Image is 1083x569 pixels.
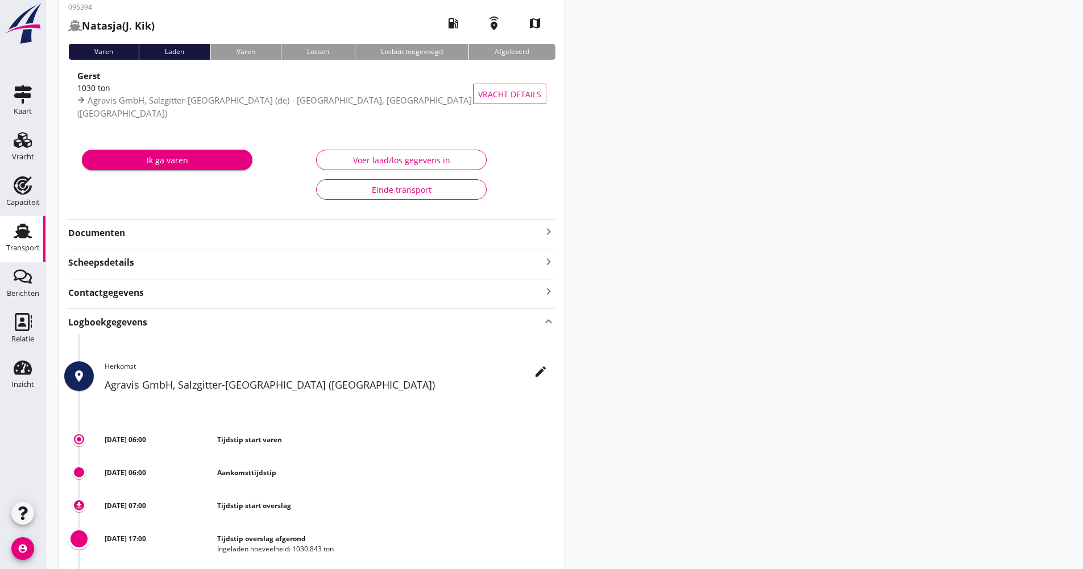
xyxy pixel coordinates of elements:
[217,435,282,444] strong: Tijdstip start varen
[316,179,487,200] button: Einde transport
[91,154,243,166] div: Ik ga varen
[6,244,40,251] div: Transport
[68,2,155,13] p: 095394
[68,256,134,269] strong: Scheepsdetails
[72,369,86,383] i: place
[281,44,355,60] div: Lossen
[217,534,306,543] strong: Tijdstip overslag afgerond
[210,44,281,60] div: Varen
[217,544,555,554] div: Ingeladen hoeveelheid: 1030.843 ton
[11,335,34,343] div: Relatie
[316,150,487,170] button: Voer laad/los gegevens in
[105,361,136,371] span: Herkomst
[7,290,39,297] div: Berichten
[11,537,34,560] i: account_circle
[77,70,101,81] strong: Gerst
[473,84,546,104] button: Vracht details
[105,501,146,510] strong: [DATE] 07:00
[68,316,147,329] strong: Logboekgegevens
[82,150,252,170] button: Ik ga varen
[105,534,146,543] strong: [DATE] 17:00
[77,94,472,119] span: Agravis GmbH, Salzgitter-[GEOGRAPHIC_DATA] (de) - [GEOGRAPHIC_DATA], [GEOGRAPHIC_DATA] ([GEOGRAPH...
[478,88,541,100] span: Vracht details
[105,377,555,393] h2: Agravis GmbH, Salzgitter-[GEOGRAPHIC_DATA] ([GEOGRAPHIC_DATA])
[82,19,122,32] strong: Natasja
[542,284,555,299] i: keyboard_arrow_right
[534,365,547,378] i: edit
[14,108,32,115] div: Kaart
[519,7,551,39] i: map
[326,184,477,196] div: Einde transport
[217,501,291,510] strong: Tijdstip start overslag
[105,435,146,444] strong: [DATE] 06:00
[217,468,276,477] strong: Aankomsttijdstip
[2,3,43,45] img: logo-small.a267ee39.svg
[68,69,555,119] a: Gerst1030 tonAgravis GmbH, Salzgitter-[GEOGRAPHIC_DATA] (de) - [GEOGRAPHIC_DATA], [GEOGRAPHIC_DAT...
[68,286,144,299] strong: Contactgegevens
[68,18,155,34] h2: (J. Kik)
[68,44,139,60] div: Varen
[326,154,477,166] div: Voer laad/los gegevens in
[139,44,210,60] div: Laden
[74,501,84,510] i: download
[542,225,555,238] i: keyboard_arrow_right
[12,153,34,160] div: Vracht
[68,226,542,240] strong: Documenten
[542,254,555,269] i: keyboard_arrow_right
[478,7,510,39] i: emergency_share
[542,314,555,329] i: keyboard_arrow_up
[355,44,468,60] div: Losbon toegevoegd
[437,7,469,39] i: local_gas_station
[6,199,40,206] div: Capaciteit
[74,435,84,444] i: trip_origin
[105,468,146,477] strong: [DATE] 06:00
[77,82,485,94] div: 1030 ton
[11,381,34,388] div: Inzicht
[468,44,555,60] div: Afgeleverd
